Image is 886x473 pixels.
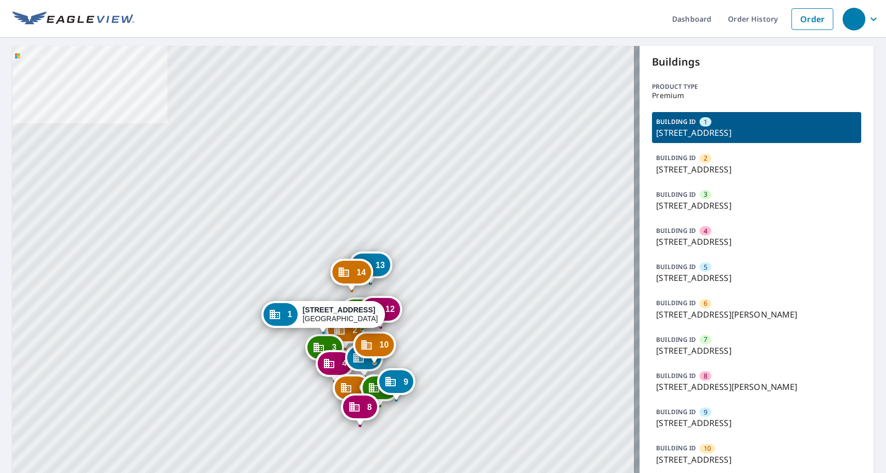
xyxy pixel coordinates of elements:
span: 8 [367,403,372,411]
p: BUILDING ID [656,226,696,235]
span: 13 [376,261,385,269]
span: 6 [704,298,707,308]
div: Dropped pin, building 7, Commercial property, 7120 S 114th Street Plz La Vista, NE 68128 [361,374,399,406]
p: [STREET_ADDRESS][PERSON_NAME] [656,308,857,321]
span: 1 [704,117,707,127]
img: EV Logo [12,11,134,27]
p: BUILDING ID [656,117,696,126]
p: Product type [652,82,861,91]
div: Dropped pin, building 6, Commercial property, 11436 Gertrude Plz La Vista, NE 68128 [333,374,371,406]
span: 4 [704,226,707,236]
span: 9 [403,378,408,386]
span: 10 [379,341,388,349]
p: [STREET_ADDRESS] [656,235,857,248]
strong: [STREET_ADDRESS] [303,306,376,314]
p: BUILDING ID [656,262,696,271]
p: [STREET_ADDRESS] [656,417,857,429]
span: 3 [704,190,707,199]
p: BUILDING ID [656,298,696,307]
span: 7 [704,335,707,344]
a: Order [791,8,833,30]
span: 8 [704,371,707,381]
p: [STREET_ADDRESS] [656,163,857,176]
div: Dropped pin, building 10, Commercial property, 7085 S 114th Street Plz La Vista, NE 68128 [353,332,396,364]
p: Premium [652,91,861,100]
div: Dropped pin, building 8, Commercial property, 11461 Gertrude Plz La Vista, NE 68128 [341,393,379,425]
p: [STREET_ADDRESS] [656,199,857,212]
span: 1 [288,310,292,318]
div: Dropped pin, building 9, Commercial property, 7151 S 114th Street Plz La Vista, NE 68128 [377,368,415,400]
span: 6 [359,384,364,391]
div: Dropped pin, building 4, Commercial property, 7025 S 115th Street Plz La Vista, NE 68128 [316,350,354,382]
p: [STREET_ADDRESS] [656,453,857,466]
div: Dropped pin, building 5, Commercial property, 7040 S 114th Street Plz La Vista, NE 68128 [345,344,383,376]
div: Dropped pin, building 11, Commercial property, 6960 Broadmoor Ct La Vista, NE 68128 [340,297,383,329]
span: 4 [342,359,347,367]
span: 14 [356,269,366,276]
p: BUILDING ID [656,371,696,380]
div: Dropped pin, building 13, Commercial property, 6911 Broadmoor Ct La Vista, NE 68128 [349,251,392,283]
div: Dropped pin, building 3, Commercial property, 7025 S 115th Street Plz La Vista, NE 68128 [305,334,344,366]
p: BUILDING ID [656,335,696,344]
div: [GEOGRAPHIC_DATA] [303,306,378,323]
p: BUILDING ID [656,153,696,162]
div: Dropped pin, building 12, Commercial property, 6951 Broadmoor Ct La Vista, NE 68128 [359,296,402,328]
span: 9 [704,407,707,417]
span: 2 [704,153,707,163]
p: BUILDING ID [656,407,696,416]
p: [STREET_ADDRESS] [656,127,857,139]
div: Dropped pin, building 2, Commercial property, 7002 S 114th Street Plz La Vista, NE 68128 [326,317,364,349]
span: 5 [704,262,707,272]
p: BUILDING ID [656,444,696,452]
p: [STREET_ADDRESS][PERSON_NAME] [656,381,857,393]
span: 10 [704,444,711,453]
span: 3 [332,343,336,351]
div: Dropped pin, building 14, Commercial property, 6920 Broadmoor Ct La Vista, NE 68128 [330,259,373,291]
span: 12 [385,305,395,313]
p: BUILDING ID [656,190,696,199]
p: [STREET_ADDRESS] [656,272,857,284]
p: Buildings [652,54,861,70]
p: [STREET_ADDRESS] [656,344,857,357]
div: Dropped pin, building 1, Commercial property, 6925 S 115th Street Plz La Vista, NE 68128 [261,301,385,333]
